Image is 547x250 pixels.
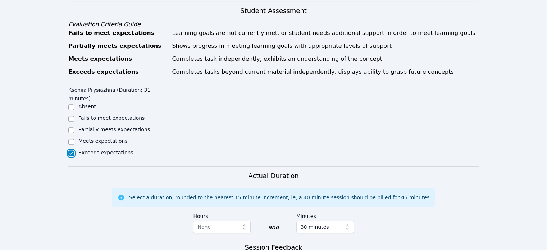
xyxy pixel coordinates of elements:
label: Meets expectations [78,138,128,144]
span: 30 minutes [301,223,329,231]
label: Exceeds expectations [78,150,133,155]
div: Completes task independently, exhibits an understanding of the concept [172,55,479,63]
button: 30 minutes [296,221,354,233]
div: Partially meets expectations [68,42,168,50]
label: Absent [78,104,96,109]
div: Learning goals are not currently met, or student needs additional support in order to meet learni... [172,29,479,37]
h3: Student Assessment [68,6,479,16]
h3: Actual Duration [248,171,298,181]
label: Partially meets expectations [78,127,150,132]
div: Exceeds expectations [68,68,168,76]
legend: Kseniia Prysiazhna (Duration: 31 minutes) [68,83,171,103]
label: Minutes [296,210,354,221]
div: Select a duration, rounded to the nearest 15 minute increment; ie, a 40 minute session should be ... [129,194,429,201]
div: Meets expectations [68,55,168,63]
button: None [193,221,251,233]
span: None [197,224,211,230]
label: Fails to meet expectations [78,115,145,121]
div: Evaluation Criteria Guide [68,20,479,29]
label: Hours [193,210,251,221]
div: and [268,223,279,232]
div: Fails to meet expectations [68,29,168,37]
div: Shows progress in meeting learning goals with appropriate levels of support [172,42,479,50]
div: Completes tasks beyond current material independently, displays ability to grasp future concepts [172,68,479,76]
